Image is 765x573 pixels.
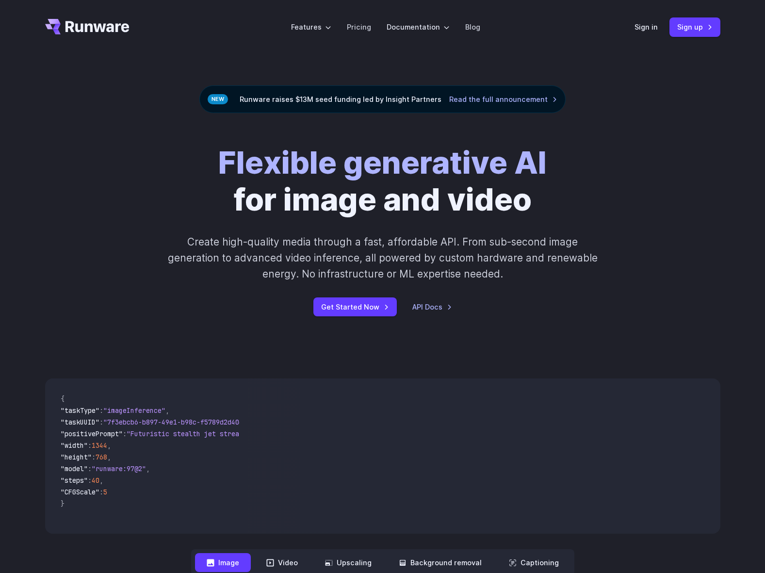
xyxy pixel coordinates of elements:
span: "taskUUID" [61,418,99,426]
p: Create high-quality media through a fast, affordable API. From sub-second image generation to adv... [166,234,599,282]
span: "Futuristic stealth jet streaking through a neon-lit cityscape with glowing purple exhaust" [127,429,480,438]
button: Video [255,553,309,572]
a: Pricing [347,21,371,33]
span: , [146,464,150,473]
span: , [107,441,111,450]
span: { [61,394,65,403]
a: Blog [465,21,480,33]
span: "positivePrompt" [61,429,123,438]
span: "model" [61,464,88,473]
button: Upscaling [313,553,383,572]
span: 5 [103,488,107,496]
a: Get Started Now [313,297,397,316]
a: Sign in [635,21,658,33]
span: 1344 [92,441,107,450]
span: , [165,406,169,415]
span: "width" [61,441,88,450]
div: Runware raises $13M seed funding led by Insight Partners [199,85,566,113]
span: : [123,429,127,438]
label: Documentation [387,21,450,33]
span: 768 [96,453,107,461]
span: : [88,464,92,473]
button: Background removal [387,553,493,572]
span: "7f3ebcb6-b897-49e1-b98c-f5789d2d40d7" [103,418,251,426]
span: : [99,406,103,415]
a: Sign up [669,17,720,36]
h1: for image and video [218,144,547,218]
span: "imageInference" [103,406,165,415]
span: : [88,476,92,485]
span: : [99,418,103,426]
span: , [99,476,103,485]
a: Read the full announcement [449,94,557,105]
span: , [107,453,111,461]
span: : [99,488,103,496]
button: Image [195,553,251,572]
span: "height" [61,453,92,461]
span: 40 [92,476,99,485]
span: "CFGScale" [61,488,99,496]
button: Captioning [497,553,570,572]
label: Features [291,21,331,33]
span: "taskType" [61,406,99,415]
a: Go to / [45,19,130,34]
strong: Flexible generative AI [218,144,547,181]
span: : [88,441,92,450]
span: "steps" [61,476,88,485]
span: "runware:97@2" [92,464,146,473]
a: API Docs [412,301,452,312]
span: } [61,499,65,508]
span: : [92,453,96,461]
